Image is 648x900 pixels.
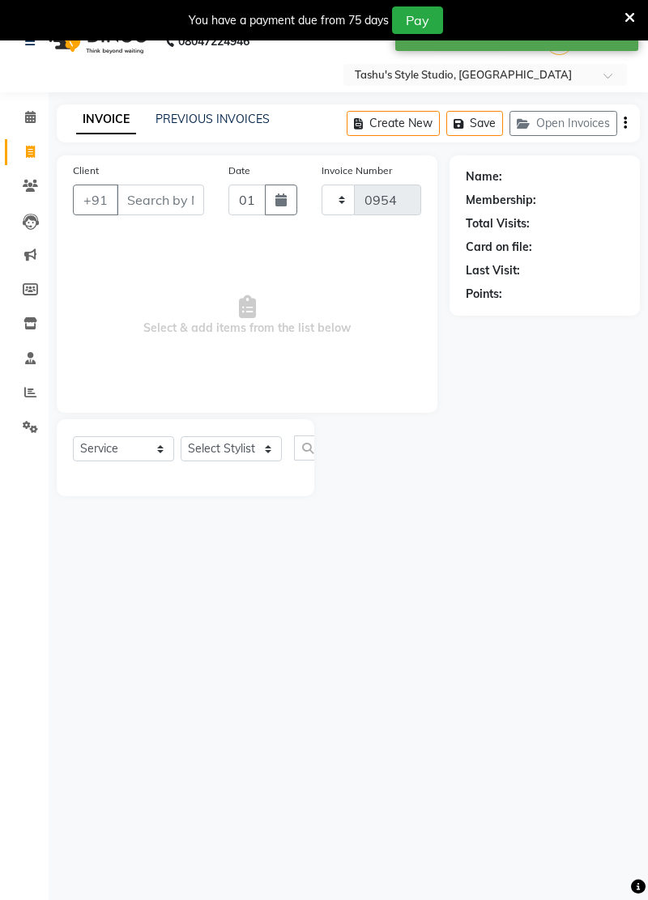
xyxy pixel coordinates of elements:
button: Create New [347,111,440,136]
div: Total Visits: [466,215,530,232]
img: logo [41,19,152,64]
span: Select & add items from the list below [73,235,421,397]
div: Card on file: [466,239,532,256]
label: Client [73,163,99,178]
button: Save [446,111,503,136]
div: Last Visit: [466,262,520,279]
button: +91 [73,185,118,215]
a: INVOICE [76,105,136,134]
button: Pay [392,6,443,34]
div: Membership: [466,192,536,209]
div: Points: [466,286,502,303]
div: Name: [466,168,502,185]
label: Date [228,163,250,178]
b: 08047224946 [178,19,249,64]
label: Invoice Number [322,163,392,178]
a: PREVIOUS INVOICES [156,112,270,126]
div: You have a payment due from 75 days [189,12,389,29]
input: Search or Scan [294,435,333,461]
button: Open Invoices [509,111,617,136]
input: Search by Name/Mobile/Email/Code [117,185,204,215]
